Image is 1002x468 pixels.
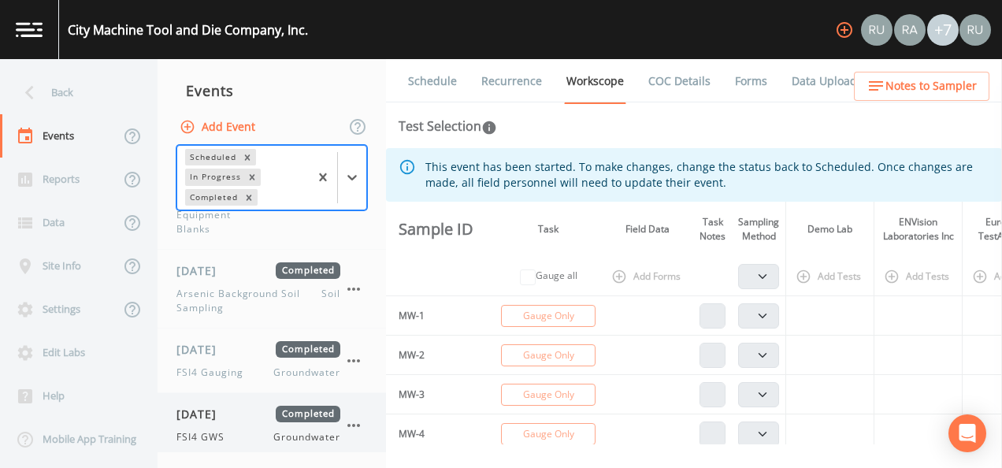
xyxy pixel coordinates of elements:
span: Groundwater [273,430,340,444]
span: Groundwater [273,366,340,380]
div: Russell Schindler [860,14,893,46]
div: Radlie J Storer [893,14,926,46]
td: MW-4 [386,414,480,454]
div: Remove Completed [240,189,258,206]
th: Task Notes [693,202,732,257]
span: [DATE] [176,341,228,358]
a: Workscope [564,59,626,104]
a: [DATE]CompletedArsenic Background Soil SamplingSoil [158,250,386,329]
a: COC Details [646,59,713,103]
a: Schedule [406,59,459,103]
td: MW-1 [386,296,480,336]
svg: In this section you'll be able to select the analytical test to run, based on the media type, and... [481,120,497,136]
a: Forms [733,59,770,103]
button: Notes to Sampler [854,72,989,101]
th: Demo Lab [786,202,874,257]
span: Notes to Sampler [885,76,977,96]
img: a5c06d64ce99e847b6841ccd0307af82 [959,14,991,46]
div: Remove In Progress [243,169,261,185]
div: Open Intercom Messenger [948,414,986,452]
div: Test Selection [399,117,497,136]
div: This event has been started. To make changes, change the status back to Scheduled. Once changes a... [425,153,989,197]
td: MW-3 [386,375,480,414]
span: Completed [276,406,340,422]
td: MW-2 [386,336,480,375]
th: Field Data [602,202,693,257]
div: Remove Scheduled [239,149,256,165]
span: FSI4 GWS [176,430,234,444]
th: ENVision Laboratories Inc [874,202,963,257]
a: Data Upload [789,59,859,103]
span: [DATE] [176,262,228,279]
span: Soil [321,287,340,315]
div: Completed [185,189,240,206]
th: Sampling Method [732,202,786,257]
div: In Progress [185,169,243,185]
span: Completed [276,262,340,279]
img: a5c06d64ce99e847b6841ccd0307af82 [861,14,893,46]
label: Gauge all [536,269,577,283]
div: Events [158,71,386,110]
img: 7493944169e4cb9b715a099ebe515ac2 [894,14,926,46]
div: City Machine Tool and Die Company, Inc. [68,20,308,39]
a: Recurrence [479,59,544,103]
th: Sample ID [386,202,480,257]
a: [DATE]CompletedFSI4 GWSGroundwater [158,393,386,458]
span: Completed [276,341,340,358]
span: Arsenic Background Soil Sampling [176,287,321,315]
button: Add Event [176,113,262,142]
img: logo [16,22,43,37]
span: [DATE] [176,406,228,422]
th: Task [495,202,602,257]
div: Scheduled [185,149,239,165]
a: [DATE]CompletedFSI4 GaugingGroundwater [158,329,386,393]
span: FSI4 Gauging [176,366,253,380]
div: +7 [927,14,959,46]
